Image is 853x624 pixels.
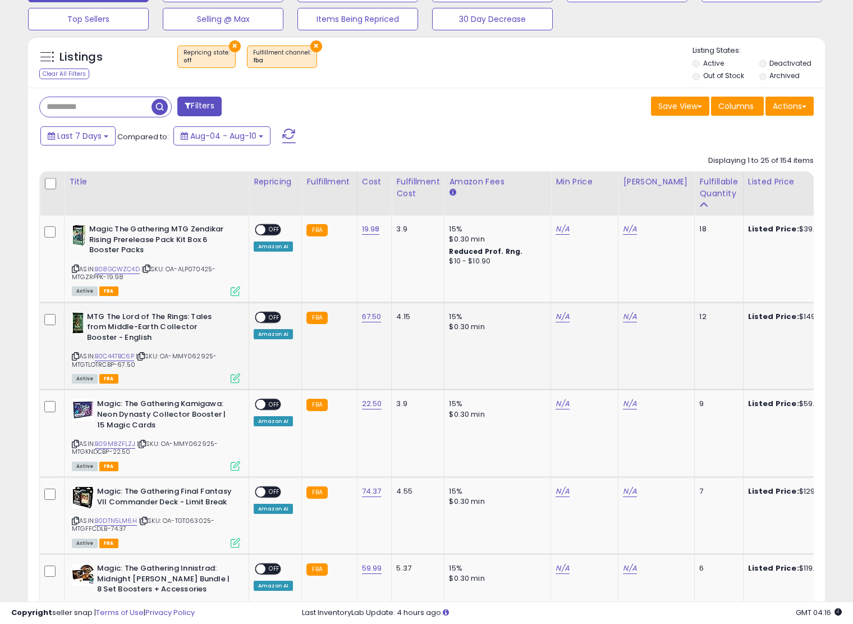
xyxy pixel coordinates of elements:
span: Repricing state : [184,48,230,65]
a: B08GCWZC4D [95,265,140,274]
div: 3.9 [396,399,435,409]
div: 9 [699,399,734,409]
span: | SKU: OA-ALP070425-MTGZRPPK-19.98 [72,265,215,281]
div: 5.37 [396,563,435,573]
a: N/A [556,224,569,235]
div: 18 [699,224,734,234]
button: Filters [177,97,221,116]
a: N/A [556,398,569,409]
span: OFF [265,400,283,409]
p: Listing States: [693,45,825,56]
span: Columns [718,101,754,112]
b: Listed Price: [748,563,799,573]
button: Items Being Repriced [297,8,418,30]
div: 15% [449,224,542,234]
strong: Copyright [11,607,52,618]
div: $149.99 [748,312,841,322]
button: Aug-04 - Aug-10 [173,126,270,145]
div: Fulfillment Cost [396,176,439,199]
div: $10 - $10.90 [449,257,542,266]
b: Magic The Gathering MTG Zendikar Rising Prerelease Pack Kit Box 6 Booster Packs [89,224,226,258]
div: seller snap | | [11,608,195,618]
b: Listed Price: [748,224,799,234]
div: [PERSON_NAME] [623,176,690,188]
b: Magic: The Gathering Innistrad: Midnight [PERSON_NAME] Bundle | 8 Set Boosters + Accessories [97,563,233,598]
div: Displaying 1 to 25 of 154 items [708,156,814,166]
div: 3.9 [396,224,435,234]
h5: Listings [59,49,103,65]
div: Min Price [556,176,613,188]
span: OFF [265,312,283,322]
small: FBA [306,486,327,499]
b: Magic: The Gathering Kamigawa: Neon Dynasty Collector Booster | 15 Magic Cards [97,399,233,433]
div: 4.15 [396,312,435,322]
div: $0.30 min [449,409,542,420]
div: $39.99 [748,224,841,234]
img: 41jH19ZFRwL._SL40_.jpg [72,312,84,334]
a: B0DTN5LM6H [95,516,137,526]
small: FBA [306,224,327,236]
button: Actions [765,97,814,116]
small: Amazon Fees. [449,188,456,198]
div: Fulfillment [306,176,352,188]
span: FBA [99,539,118,548]
div: $0.30 min [449,573,542,584]
span: Aug-04 - Aug-10 [190,130,256,142]
div: Amazon AI [254,242,293,252]
a: 67.50 [362,311,382,322]
span: | SKU: OA-MMY062925-MTGTLOTRCBP-67.50 [72,352,217,368]
div: Amazon AI [254,416,293,426]
span: | SKU: OA-MMY062925-MTGKNDCBP-22.50 [72,439,218,456]
span: Compared to: [117,131,169,142]
a: B09M8ZFLZJ [95,439,135,449]
button: Save View [651,97,709,116]
div: Title [69,176,244,188]
span: All listings currently available for purchase on Amazon [72,462,98,471]
div: $59.99 [748,399,841,409]
b: Reduced Prof. Rng. [449,247,522,256]
span: 2025-08-18 04:16 GMT [796,607,842,618]
a: 22.50 [362,398,382,409]
div: Fulfillable Quantity [699,176,738,199]
label: Archived [769,71,800,80]
button: 30 Day Decrease [432,8,553,30]
div: fba [253,57,311,65]
label: Active [703,58,724,68]
small: FBA [306,399,327,411]
label: Deactivated [769,58,811,68]
div: $0.30 min [449,497,542,507]
button: Top Sellers [28,8,149,30]
div: Clear All Filters [39,69,89,79]
button: × [229,40,241,52]
b: Listed Price: [748,486,799,497]
div: Amazon AI [254,581,293,591]
div: Last InventoryLab Update: 4 hours ago. [302,608,842,618]
div: Cost [362,176,387,188]
a: Privacy Policy [145,607,195,618]
button: Columns [711,97,764,116]
a: N/A [623,398,636,409]
a: N/A [556,486,569,497]
a: N/A [556,311,569,322]
img: 51bI+-UuP5L._SL40_.jpg [72,399,94,421]
span: OFF [265,564,283,574]
a: N/A [556,563,569,574]
div: ASIN: [72,312,240,382]
span: All listings currently available for purchase on Amazon [72,286,98,296]
span: OFF [265,225,283,235]
div: 15% [449,399,542,409]
div: Amazon AI [254,329,293,339]
button: × [310,40,322,52]
div: $119.99 [748,563,841,573]
b: Listed Price: [748,398,799,409]
div: Amazon Fees [449,176,546,188]
b: Magic: The Gathering Final Fantasy VII Commander Deck - Limit Break [97,486,233,510]
div: 15% [449,312,542,322]
div: $129.99 [748,486,841,497]
span: All listings currently available for purchase on Amazon [72,374,98,384]
span: | SKU: OA-TGT063025-MTGFFCDLB-74.37 [72,516,214,533]
span: FBA [99,286,118,296]
img: 514MBNpg3IL._SL40_.jpg [72,563,94,586]
a: N/A [623,224,636,235]
div: $0.30 min [449,234,542,244]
